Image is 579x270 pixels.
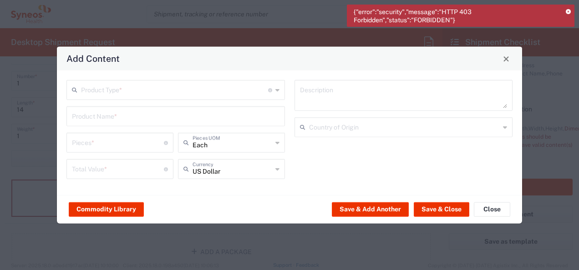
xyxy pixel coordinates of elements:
[474,202,510,216] button: Close
[414,202,469,216] button: Save & Close
[354,8,559,24] span: {"error":"security","message":"HTTP 403 Forbidden","status":"FORBIDDEN"}
[332,202,409,216] button: Save & Add Another
[69,202,144,216] button: Commodity Library
[66,52,120,65] h4: Add Content
[500,52,513,65] button: Close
